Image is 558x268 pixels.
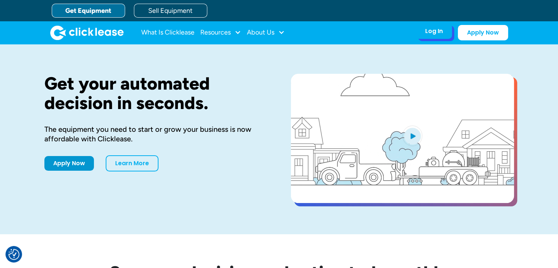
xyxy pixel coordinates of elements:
div: Resources [200,25,241,40]
img: Blue play button logo on a light blue circular background [402,126,422,146]
a: Sell Equipment [134,4,207,18]
div: Log In [425,28,443,35]
a: Apply Now [44,156,94,171]
div: About Us [247,25,285,40]
button: Consent Preferences [8,249,19,260]
div: The equipment you need to start or grow your business is now affordable with Clicklease. [44,124,267,144]
img: Revisit consent button [8,249,19,260]
a: home [50,25,124,40]
a: What Is Clicklease [141,25,194,40]
a: Learn More [106,155,158,171]
a: Apply Now [458,25,508,40]
a: open lightbox [291,74,514,203]
a: Get Equipment [52,4,125,18]
img: Clicklease logo [50,25,124,40]
h1: Get your automated decision in seconds. [44,74,267,113]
